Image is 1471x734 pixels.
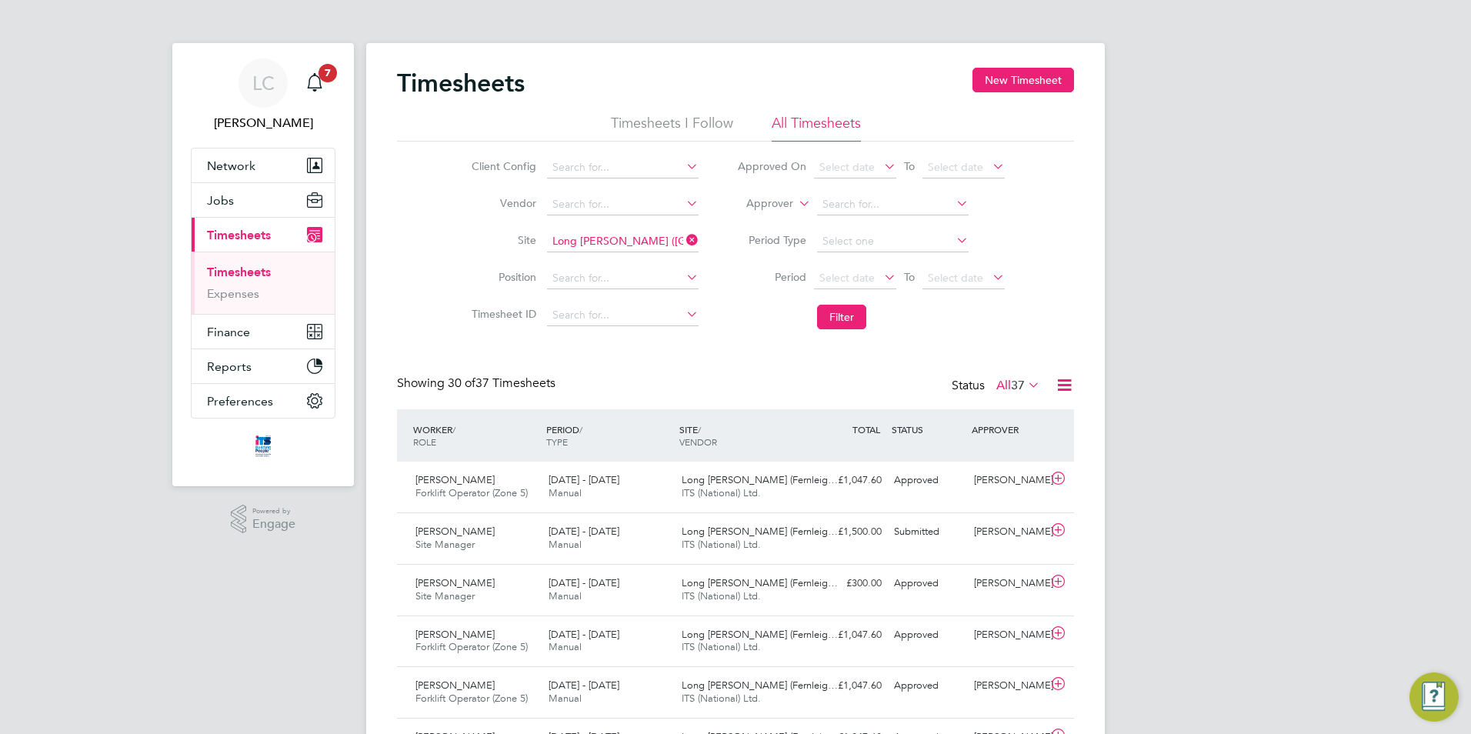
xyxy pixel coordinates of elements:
[682,628,838,641] span: Long [PERSON_NAME] (Fernleig…
[547,305,699,326] input: Search for...
[611,114,733,142] li: Timesheets I Follow
[549,640,582,653] span: Manual
[737,270,806,284] label: Period
[682,486,761,499] span: ITS (National) Ltd.
[549,473,619,486] span: [DATE] - [DATE]
[191,58,335,132] a: LC[PERSON_NAME]
[698,423,701,435] span: /
[549,628,619,641] span: [DATE] - [DATE]
[888,415,968,443] div: STATUS
[817,194,969,215] input: Search for...
[252,518,295,531] span: Engage
[737,233,806,247] label: Period Type
[972,68,1074,92] button: New Timesheet
[819,271,875,285] span: Select date
[448,375,475,391] span: 30 of
[192,315,335,349] button: Finance
[207,359,252,374] span: Reports
[682,679,838,692] span: Long [PERSON_NAME] (Fernleig…
[415,692,528,705] span: Forklift Operator (Zone 5)
[547,268,699,289] input: Search for...
[413,435,436,448] span: ROLE
[415,576,495,589] span: [PERSON_NAME]
[549,486,582,499] span: Manual
[547,231,699,252] input: Search for...
[192,252,335,314] div: Timesheets
[252,434,274,459] img: itsconstruction-logo-retina.png
[928,271,983,285] span: Select date
[542,415,675,455] div: PERIOD
[682,692,761,705] span: ITS (National) Ltd.
[772,114,861,142] li: All Timesheets
[899,156,919,176] span: To
[682,640,761,653] span: ITS (National) Ltd.
[546,435,568,448] span: TYPE
[996,378,1040,393] label: All
[682,576,838,589] span: Long [PERSON_NAME] (Fernleig…
[192,148,335,182] button: Network
[808,622,888,648] div: £1,047.60
[968,571,1048,596] div: [PERSON_NAME]
[549,576,619,589] span: [DATE] - [DATE]
[888,673,968,699] div: Approved
[675,415,809,455] div: SITE
[415,679,495,692] span: [PERSON_NAME]
[252,73,275,93] span: LC
[397,375,559,392] div: Showing
[549,589,582,602] span: Manual
[888,571,968,596] div: Approved
[191,434,335,459] a: Go to home page
[808,468,888,493] div: £1,047.60
[207,193,234,208] span: Jobs
[682,538,761,551] span: ITS (National) Ltd.
[467,270,536,284] label: Position
[415,628,495,641] span: [PERSON_NAME]
[968,519,1048,545] div: [PERSON_NAME]
[192,218,335,252] button: Timesheets
[679,435,717,448] span: VENDOR
[549,538,582,551] span: Manual
[192,384,335,418] button: Preferences
[299,58,330,108] a: 7
[231,505,296,534] a: Powered byEngage
[968,415,1048,443] div: APPROVER
[968,673,1048,699] div: [PERSON_NAME]
[899,267,919,287] span: To
[207,394,273,409] span: Preferences
[191,114,335,132] span: Louis Crawford
[415,589,475,602] span: Site Manager
[467,307,536,321] label: Timesheet ID
[852,423,880,435] span: TOTAL
[737,159,806,173] label: Approved On
[467,233,536,247] label: Site
[415,486,528,499] span: Forklift Operator (Zone 5)
[415,538,475,551] span: Site Manager
[452,423,455,435] span: /
[397,68,525,98] h2: Timesheets
[817,305,866,329] button: Filter
[467,159,536,173] label: Client Config
[968,622,1048,648] div: [PERSON_NAME]
[968,468,1048,493] div: [PERSON_NAME]
[808,519,888,545] div: £1,500.00
[192,349,335,383] button: Reports
[549,679,619,692] span: [DATE] - [DATE]
[928,160,983,174] span: Select date
[192,183,335,217] button: Jobs
[724,196,793,212] label: Approver
[467,196,536,210] label: Vendor
[547,157,699,178] input: Search for...
[888,622,968,648] div: Approved
[207,325,250,339] span: Finance
[415,640,528,653] span: Forklift Operator (Zone 5)
[888,519,968,545] div: Submitted
[682,589,761,602] span: ITS (National) Ltd.
[207,265,271,279] a: Timesheets
[547,194,699,215] input: Search for...
[319,64,337,82] span: 7
[808,673,888,699] div: £1,047.60
[1011,378,1025,393] span: 37
[409,415,542,455] div: WORKER
[819,160,875,174] span: Select date
[252,505,295,518] span: Powered by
